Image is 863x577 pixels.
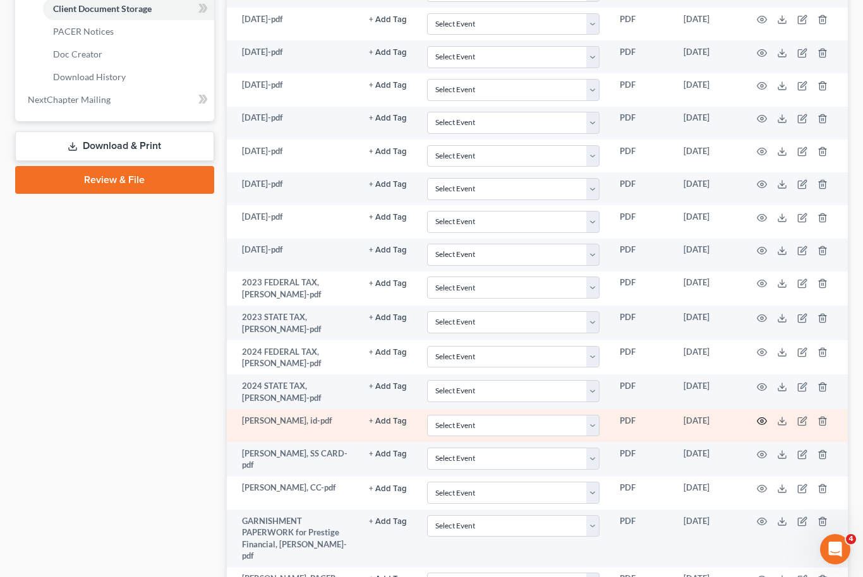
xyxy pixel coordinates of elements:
[673,205,742,238] td: [DATE]
[369,114,407,122] button: + Add Tag
[673,442,742,477] td: [DATE]
[227,73,359,106] td: [DATE]-pdf
[610,8,673,40] td: PDF
[610,107,673,140] td: PDF
[369,178,407,190] a: + Add Tag
[673,509,742,568] td: [DATE]
[610,509,673,568] td: PDF
[369,277,407,288] a: + Add Tag
[369,280,407,288] button: + Add Tag
[610,40,673,73] td: PDF
[673,107,742,140] td: [DATE]
[18,88,214,111] a: NextChapter Mailing
[227,40,359,73] td: [DATE]-pdf
[369,112,407,124] a: + Add Tag
[369,346,407,358] a: + Add Tag
[43,66,214,88] a: Download History
[227,340,359,375] td: 2024 FEDERAL TAX, [PERSON_NAME]-pdf
[227,140,359,172] td: [DATE]-pdf
[369,482,407,494] a: + Add Tag
[673,409,742,442] td: [DATE]
[610,340,673,375] td: PDF
[227,8,359,40] td: [DATE]-pdf
[369,417,407,425] button: + Add Tag
[227,409,359,442] td: [PERSON_NAME], id-pdf
[53,3,152,14] span: Client Document Storage
[610,271,673,306] td: PDF
[673,340,742,375] td: [DATE]
[43,43,214,66] a: Doc Creator
[673,477,742,509] td: [DATE]
[369,515,407,527] a: + Add Tag
[53,49,102,59] span: Doc Creator
[610,73,673,106] td: PDF
[673,306,742,340] td: [DATE]
[369,148,407,156] button: + Add Tag
[369,16,407,24] button: + Add Tag
[369,383,407,391] button: + Add Tag
[227,239,359,271] td: [DATE]-pdf
[673,271,742,306] td: [DATE]
[369,211,407,223] a: + Add Tag
[15,166,214,194] a: Review & File
[369,81,407,90] button: + Add Tag
[227,306,359,340] td: 2023 STATE TAX, [PERSON_NAME]-pdf
[227,205,359,238] td: [DATE]-pdf
[369,145,407,157] a: + Add Tag
[610,205,673,238] td: PDF
[673,73,742,106] td: [DATE]
[369,348,407,357] button: + Add Tag
[369,46,407,58] a: + Add Tag
[610,239,673,271] td: PDF
[610,477,673,509] td: PDF
[673,374,742,409] td: [DATE]
[846,534,856,544] span: 4
[369,314,407,322] button: + Add Tag
[369,380,407,392] a: + Add Tag
[610,374,673,409] td: PDF
[610,442,673,477] td: PDF
[369,49,407,57] button: + Add Tag
[673,140,742,172] td: [DATE]
[369,311,407,323] a: + Add Tag
[610,140,673,172] td: PDF
[610,172,673,205] td: PDF
[227,271,359,306] td: 2023 FEDERAL TAX, [PERSON_NAME]-pdf
[369,450,407,458] button: + Add Tag
[369,448,407,460] a: + Add Tag
[673,40,742,73] td: [DATE]
[673,172,742,205] td: [DATE]
[369,415,407,427] a: + Add Tag
[369,13,407,25] a: + Add Tag
[673,8,742,40] td: [DATE]
[610,306,673,340] td: PDF
[53,26,114,37] span: PACER Notices
[369,518,407,526] button: + Add Tag
[673,239,742,271] td: [DATE]
[28,94,111,105] span: NextChapter Mailing
[369,244,407,256] a: + Add Tag
[227,477,359,509] td: [PERSON_NAME], CC-pdf
[369,213,407,222] button: + Add Tag
[227,172,359,205] td: [DATE]-pdf
[227,374,359,409] td: 2024 STATE TAX, [PERSON_NAME]-pdf
[610,409,673,442] td: PDF
[369,246,407,254] button: + Add Tag
[369,485,407,493] button: + Add Tag
[227,509,359,568] td: GARNISHMENT PAPERWORK for Prestige Financial, [PERSON_NAME]-pdf
[369,79,407,91] a: + Add Tag
[15,131,214,161] a: Download & Print
[227,107,359,140] td: [DATE]-pdf
[53,71,126,82] span: Download History
[820,534,850,564] iframe: Intercom live chat
[227,442,359,477] td: [PERSON_NAME], SS CARD-pdf
[369,181,407,189] button: + Add Tag
[43,20,214,43] a: PACER Notices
